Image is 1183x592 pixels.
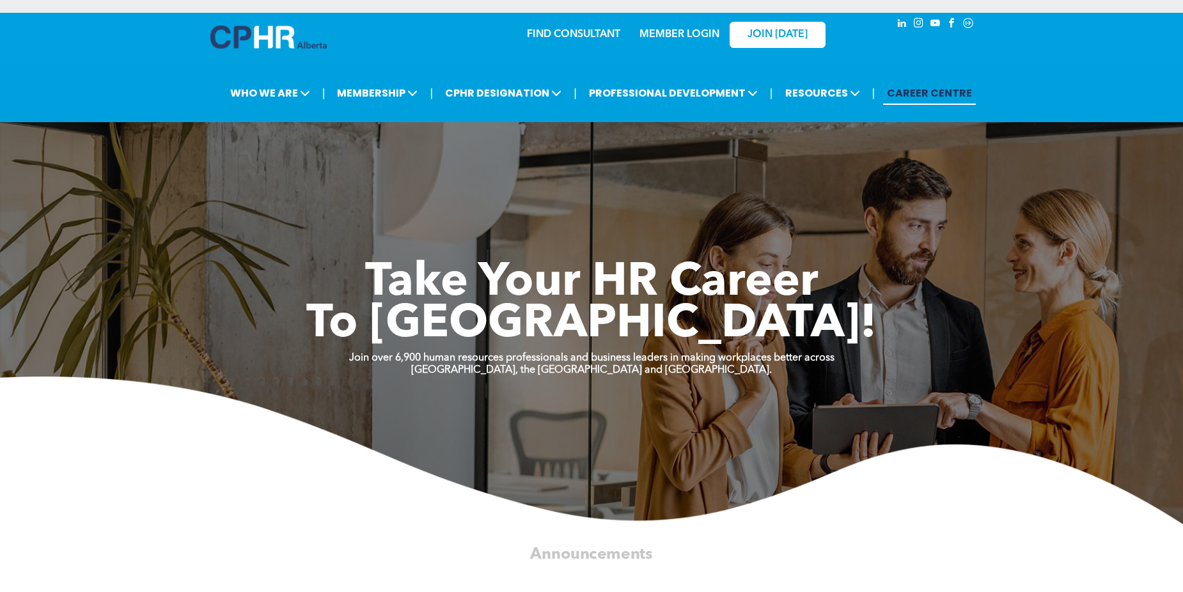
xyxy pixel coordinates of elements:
strong: Join over 6,900 human resources professionals and business leaders in making workplaces better ac... [349,353,834,363]
a: FIND CONSULTANT [527,29,620,40]
li: | [770,80,773,106]
span: PROFESSIONAL DEVELOPMENT [585,81,762,105]
span: Take Your HR Career [365,260,819,306]
span: CPHR DESIGNATION [441,81,565,105]
a: youtube [928,16,942,33]
span: Announcements [530,547,652,562]
span: JOIN [DATE] [748,29,808,41]
span: WHO WE ARE [226,81,314,105]
span: MEMBERSHIP [333,81,421,105]
li: | [872,80,875,106]
img: A blue and white logo for cp alberta [210,26,327,49]
li: | [322,80,325,106]
li: | [430,80,433,106]
a: MEMBER LOGIN [639,29,719,40]
a: linkedin [895,16,909,33]
strong: [GEOGRAPHIC_DATA], the [GEOGRAPHIC_DATA] and [GEOGRAPHIC_DATA]. [411,365,772,375]
a: Social network [961,16,975,33]
span: RESOURCES [781,81,864,105]
li: | [574,80,577,106]
a: JOIN [DATE] [730,22,826,48]
a: instagram [911,16,925,33]
a: facebook [944,16,959,33]
span: To [GEOGRAPHIC_DATA]! [306,302,877,348]
a: CAREER CENTRE [883,81,976,105]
